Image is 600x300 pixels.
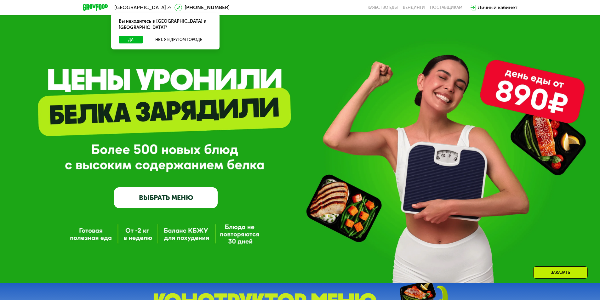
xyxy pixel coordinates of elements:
[111,13,220,36] div: Вы находитесь в [GEOGRAPHIC_DATA] и [GEOGRAPHIC_DATA]?
[114,187,218,208] a: ВЫБРАТЬ МЕНЮ
[430,5,462,10] div: поставщикам
[146,36,212,43] button: Нет, я в другом городе
[368,5,398,10] a: Качество еды
[174,4,230,11] a: [PHONE_NUMBER]
[478,4,517,11] div: Личный кабинет
[533,266,588,279] div: Заказать
[403,5,425,10] a: Вендинги
[114,5,166,10] span: [GEOGRAPHIC_DATA]
[119,36,143,43] button: Да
